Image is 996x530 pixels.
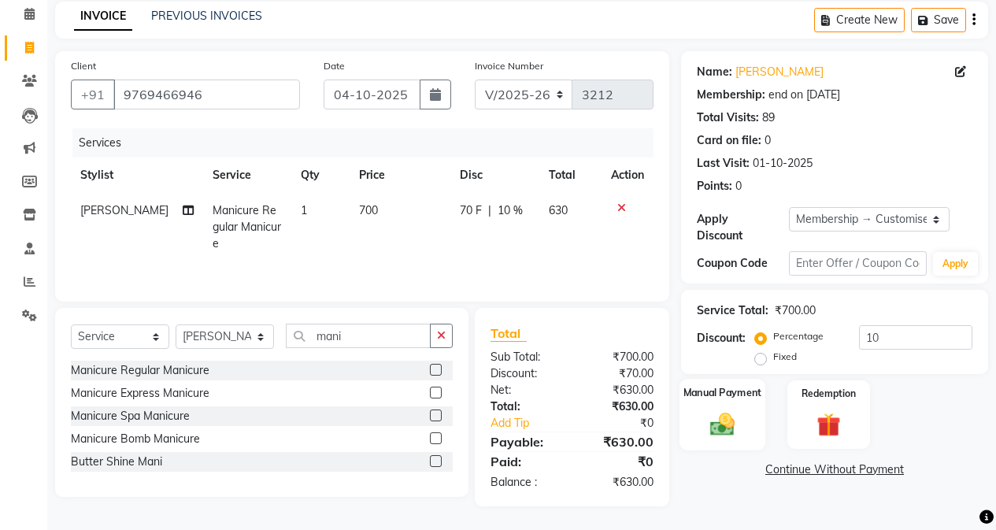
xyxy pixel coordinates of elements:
[479,474,572,491] div: Balance :
[479,415,587,432] a: Add Tip
[324,59,345,73] label: Date
[151,9,262,23] a: PREVIOUS INVOICES
[697,132,761,149] div: Card on file:
[479,382,572,398] div: Net:
[549,203,568,217] span: 630
[572,474,665,491] div: ₹630.00
[479,398,572,415] div: Total:
[286,324,431,348] input: Search or Scan
[697,64,732,80] div: Name:
[697,109,759,126] div: Total Visits:
[765,132,771,149] div: 0
[697,330,746,347] div: Discount:
[71,454,162,470] div: Butter Shine Mani
[291,158,350,193] th: Qty
[697,87,765,103] div: Membership:
[450,158,539,193] th: Disc
[479,452,572,471] div: Paid:
[488,202,491,219] span: |
[359,203,378,217] span: 700
[301,203,307,217] span: 1
[697,155,750,172] div: Last Visit:
[71,431,200,447] div: Manicure Bomb Manicure
[479,365,572,382] div: Discount:
[683,385,762,400] label: Manual Payment
[572,432,665,451] div: ₹630.00
[911,8,966,32] button: Save
[735,64,824,80] a: [PERSON_NAME]
[773,329,824,343] label: Percentage
[697,178,732,195] div: Points:
[213,203,281,250] span: Manicure Regular Manicure
[572,398,665,415] div: ₹630.00
[814,8,905,32] button: Create New
[539,158,602,193] th: Total
[602,158,654,193] th: Action
[809,410,848,439] img: _gift.svg
[775,302,816,319] div: ₹700.00
[702,410,742,438] img: _cash.svg
[572,349,665,365] div: ₹700.00
[587,415,665,432] div: ₹0
[479,349,572,365] div: Sub Total:
[71,80,115,109] button: +91
[498,202,523,219] span: 10 %
[74,2,132,31] a: INVOICE
[460,202,482,219] span: 70 F
[572,452,665,471] div: ₹0
[735,178,742,195] div: 0
[697,302,768,319] div: Service Total:
[71,408,190,424] div: Manicure Spa Manicure
[753,155,813,172] div: 01-10-2025
[697,211,789,244] div: Apply Discount
[491,325,527,342] span: Total
[684,461,985,478] a: Continue Without Payment
[762,109,775,126] div: 89
[80,203,168,217] span: [PERSON_NAME]
[72,128,665,158] div: Services
[933,252,978,276] button: Apply
[697,255,789,272] div: Coupon Code
[479,432,572,451] div: Payable:
[113,80,300,109] input: Search by Name/Mobile/Email/Code
[350,158,451,193] th: Price
[71,385,209,402] div: Manicure Express Manicure
[71,59,96,73] label: Client
[71,362,209,379] div: Manicure Regular Manicure
[789,251,927,276] input: Enter Offer / Coupon Code
[71,158,203,193] th: Stylist
[203,158,291,193] th: Service
[768,87,840,103] div: end on [DATE]
[475,59,543,73] label: Invoice Number
[802,387,856,401] label: Redemption
[572,382,665,398] div: ₹630.00
[572,365,665,382] div: ₹70.00
[773,350,797,364] label: Fixed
